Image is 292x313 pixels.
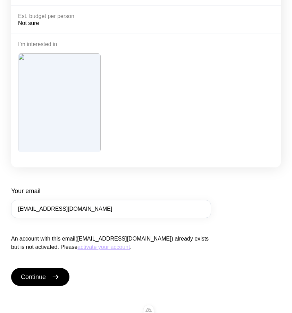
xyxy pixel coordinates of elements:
[11,236,209,250] span: An account with this email([EMAIL_ADDRESS][DOMAIN_NAME]) already exists but is not activated. Ple...
[18,41,274,48] h4: I'm interested in
[11,187,40,195] label: Your email
[77,243,130,251] button: activate your account
[18,20,39,26] span: Not sure
[11,200,211,218] input: you@email.com
[11,268,69,286] button: Continue
[21,273,46,281] span: Continue
[18,13,274,20] h4: Est. budget per person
